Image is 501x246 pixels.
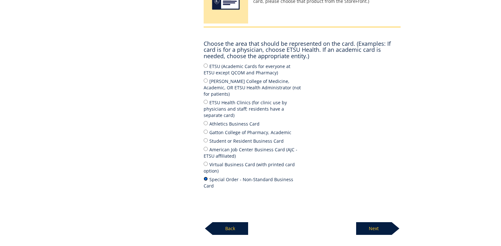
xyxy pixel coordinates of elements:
[204,138,208,142] input: Student or Resident Business Card
[204,79,208,83] input: [PERSON_NAME] College of Medicine, Academic, OR ETSU Health Administrator (not for patients)
[204,78,302,97] label: [PERSON_NAME] College of Medicine, Academic, OR ETSU Health Administrator (not for patients)
[204,176,302,189] label: Special Order - Non-Standard Business Card
[204,130,208,134] input: Gatton College of Pharmacy, Academic
[204,146,302,159] label: American Job Center Business Card (AJC - ETSU affiliated)
[204,121,208,125] input: Athletics Business Card
[213,222,248,235] p: Back
[204,41,401,59] h4: Choose the area that should be represented on the card. (Examples: If card is for a physician, ch...
[204,64,208,68] input: ETSU (Academic Cards for everyone at ETSU except QCOM and Pharmacy)
[204,63,302,76] label: ETSU (Academic Cards for everyone at ETSU except QCOM and Pharmacy)
[204,162,208,166] input: Virtual Business Card (with printed card option)
[204,161,302,174] label: Virtual Business Card (with printed card option)
[204,147,208,151] input: American Job Center Business Card (AJC - ETSU affiliated)
[204,177,208,181] input: Special Order - Non-Standard Business Card
[204,129,302,136] label: Gatton College of Pharmacy, Academic
[204,99,302,119] label: ETSU Health Clinics (for clinic use by physicians and staff; residents have a separate card)
[204,120,302,127] label: Athletics Business Card
[204,100,208,104] input: ETSU Health Clinics (for clinic use by physicians and staff; residents have a separate card)
[356,222,392,235] p: Next
[204,137,302,144] label: Student or Resident Business Card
